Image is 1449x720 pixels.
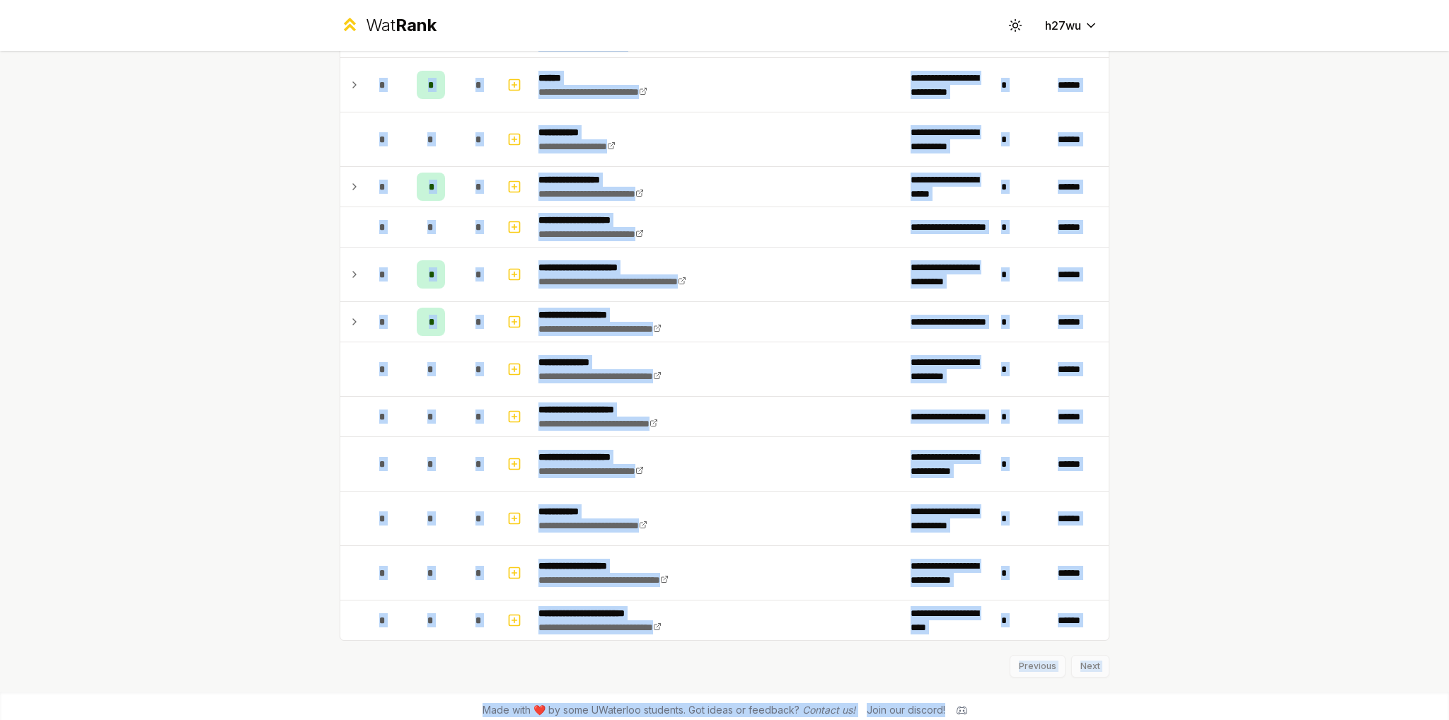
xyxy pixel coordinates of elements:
a: Contact us! [802,704,855,716]
div: Join our discord! [867,703,945,717]
span: Made with ❤️ by some UWaterloo students. Got ideas or feedback? [483,703,855,717]
button: h27wu [1034,13,1109,38]
a: WatRank [340,14,437,37]
span: Rank [396,15,437,35]
span: h27wu [1045,17,1081,34]
div: Wat [366,14,437,37]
